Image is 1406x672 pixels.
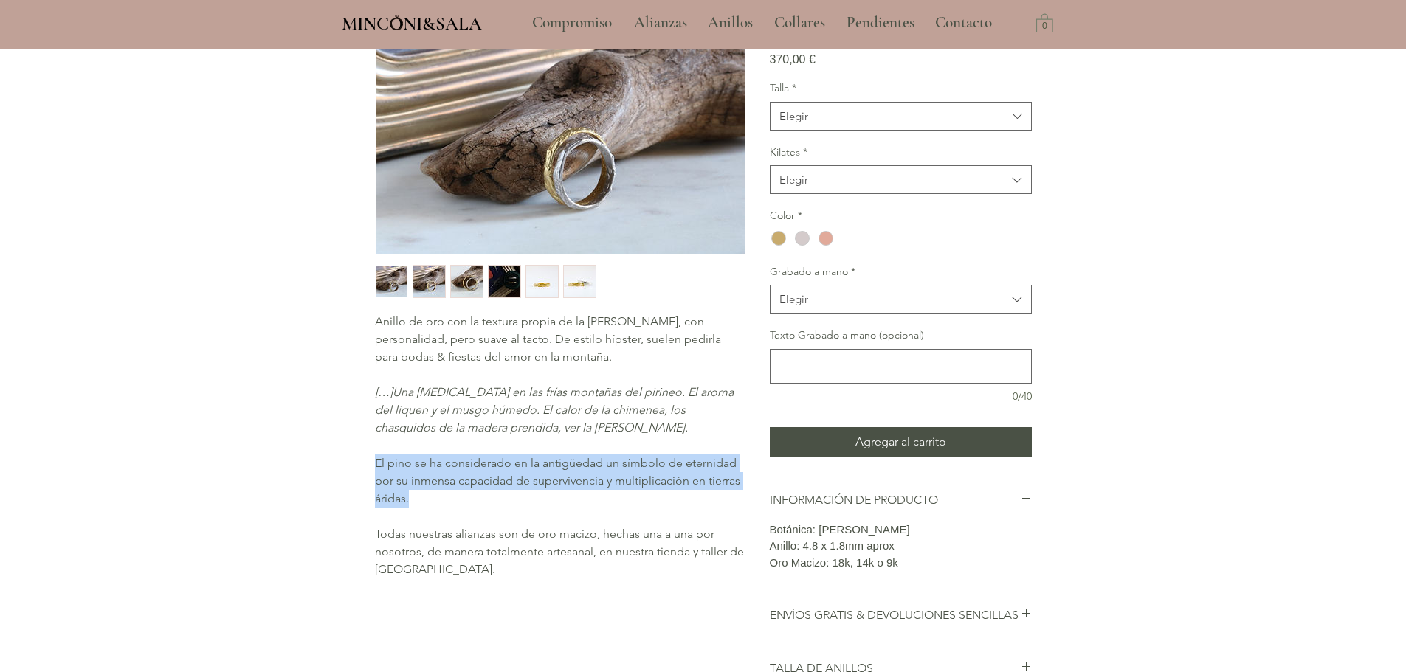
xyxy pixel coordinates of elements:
[450,265,483,298] button: Miniatura: Alianzas artesanales de oro Minconi Sala
[839,4,922,41] p: Pendientes
[413,265,446,298] button: Miniatura: Alianzas artesanales de oro Minconi Sala
[375,265,408,298] div: 1 / 6
[767,4,833,41] p: Collares
[563,265,596,298] button: Miniatura: Alianzas artesanales de oro Minconi Sala
[525,4,619,41] p: Compromiso
[770,209,802,224] legend: Color
[623,4,697,41] a: Alianzas
[1042,21,1047,32] text: 0
[375,527,744,576] span: Todas nuestras alianzas son de oro macizo, hechas una a una por nosotros, de manera totalmente ar...
[770,81,1032,96] label: Talla
[563,265,596,298] div: 6 / 6
[375,265,408,298] button: Miniatura: Alianzas artesanales de oro Minconi Sala
[770,555,1032,572] p: Oro Macizo: 18k, 14k o 9k
[697,4,763,41] a: Anillos
[342,10,482,34] a: MINCONI&SALA
[835,4,924,41] a: Pendientes
[1036,13,1053,32] a: Carrito con 0 ítems
[770,389,1032,404] div: 0/40
[413,266,445,297] img: Miniatura: Alianzas artesanales de oro Minconi Sala
[770,538,1032,555] p: Anillo: 4.8 x 1.8mm aprox
[376,9,745,254] img: Alianzas artesanales de oro Minconi Sala
[489,266,520,297] img: Miniatura: Alianzas artesanales de oro Minconi Sala
[763,4,835,41] a: Collares
[375,314,721,364] span: Anillo de oro con la textura propia de la [PERSON_NAME], con personalidad, pero suave al tacto. D...
[375,8,745,255] button: Alianzas artesanales de oro Minconi SalaAgrandar
[451,266,483,297] img: Miniatura: Alianzas artesanales de oro Minconi Sala
[770,53,816,66] span: 370,00 €
[342,13,482,35] span: MINCONI&SALA
[390,15,403,30] img: Minconi Sala
[488,265,521,298] button: Miniatura: Alianzas artesanales de oro Minconi Sala
[855,433,946,451] span: Agregar al carrito
[928,4,999,41] p: Contacto
[770,102,1032,131] button: Talla
[375,385,734,434] span: Una [MEDICAL_DATA] en las frías montañas del pirineo. El aroma del liquen y el musgo húmedo. El c...
[376,266,407,297] img: Miniatura: Alianzas artesanales de oro Minconi Sala
[770,328,1032,343] label: Texto Grabado a mano (opcional)
[770,492,1032,508] button: INFORMACIÓN DE PRODUCTO
[770,285,1032,314] button: Grabado a mano
[770,145,1032,160] label: Kilates
[627,4,695,41] p: Alianzas
[450,265,483,298] div: 3 / 6
[771,356,1031,377] textarea: Texto Grabado a mano (opcional)
[525,265,559,298] button: Miniatura: Alianzas artesanales de oro Minconi Sala
[770,522,1032,538] p: Botánica: [PERSON_NAME]
[521,4,623,41] a: Compromiso
[526,266,558,297] img: Miniatura: Alianzas artesanales de oro Minconi Sala
[779,172,808,187] div: Elegir
[770,265,1032,280] label: Grabado a mano
[770,492,1021,508] h2: INFORMACIÓN DE PRODUCTO
[375,385,393,399] span: […]
[770,427,1032,457] button: Agregar al carrito
[413,265,446,298] div: 2 / 6
[525,265,559,298] div: 5 / 6
[488,265,521,298] div: 4 / 6
[779,108,808,124] div: Elegir
[375,456,740,505] span: El pino se ha considerado en la antigüedad un símbolo de eternidad por su inmensa capacidad de su...
[770,165,1032,194] button: Kilates
[492,4,1033,41] nav: Sitio
[700,4,760,41] p: Anillos
[564,266,596,297] img: Miniatura: Alianzas artesanales de oro Minconi Sala
[924,4,1004,41] a: Contacto
[770,607,1021,623] h2: ENVÍOS GRATIS & DEVOLUCIONES SENCILLAS
[770,607,1032,623] button: ENVÍOS GRATIS & DEVOLUCIONES SENCILLAS
[779,291,808,307] div: Elegir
